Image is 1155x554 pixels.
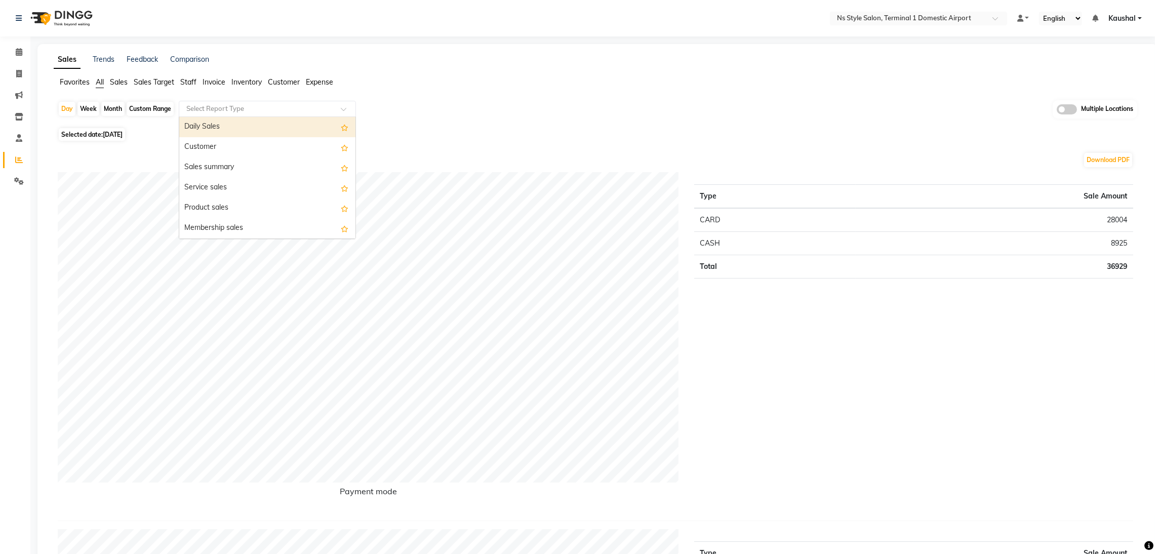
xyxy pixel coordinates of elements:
[101,102,125,116] div: Month
[103,131,123,138] span: [DATE]
[341,222,348,234] span: Add this report to Favorites List
[93,55,114,64] a: Trends
[60,77,90,87] span: Favorites
[127,102,174,116] div: Custom Range
[179,198,355,218] div: Product sales
[127,55,158,64] a: Feedback
[856,231,1133,255] td: 8925
[341,182,348,194] span: Add this report to Favorites List
[203,77,225,87] span: Invoice
[58,487,679,500] h6: Payment mode
[856,184,1133,208] th: Sale Amount
[1108,13,1136,24] span: Kaushal
[694,208,856,232] td: CARD
[59,102,75,116] div: Day
[59,128,125,141] span: Selected date:
[170,55,209,64] a: Comparison
[1084,153,1132,167] button: Download PDF
[694,231,856,255] td: CASH
[179,137,355,157] div: Customer
[77,102,99,116] div: Week
[694,255,856,278] td: Total
[341,121,348,133] span: Add this report to Favorites List
[54,51,81,69] a: Sales
[134,77,174,87] span: Sales Target
[856,255,1133,278] td: 36929
[694,184,856,208] th: Type
[179,157,355,178] div: Sales summary
[1081,104,1133,114] span: Multiple Locations
[856,208,1133,232] td: 28004
[26,4,95,32] img: logo
[341,141,348,153] span: Add this report to Favorites List
[179,178,355,198] div: Service sales
[96,77,104,87] span: All
[268,77,300,87] span: Customer
[179,117,355,137] div: Daily Sales
[306,77,333,87] span: Expense
[110,77,128,87] span: Sales
[180,77,196,87] span: Staff
[341,202,348,214] span: Add this report to Favorites List
[231,77,262,87] span: Inventory
[341,162,348,174] span: Add this report to Favorites List
[179,218,355,239] div: Membership sales
[179,116,356,239] ng-dropdown-panel: Options list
